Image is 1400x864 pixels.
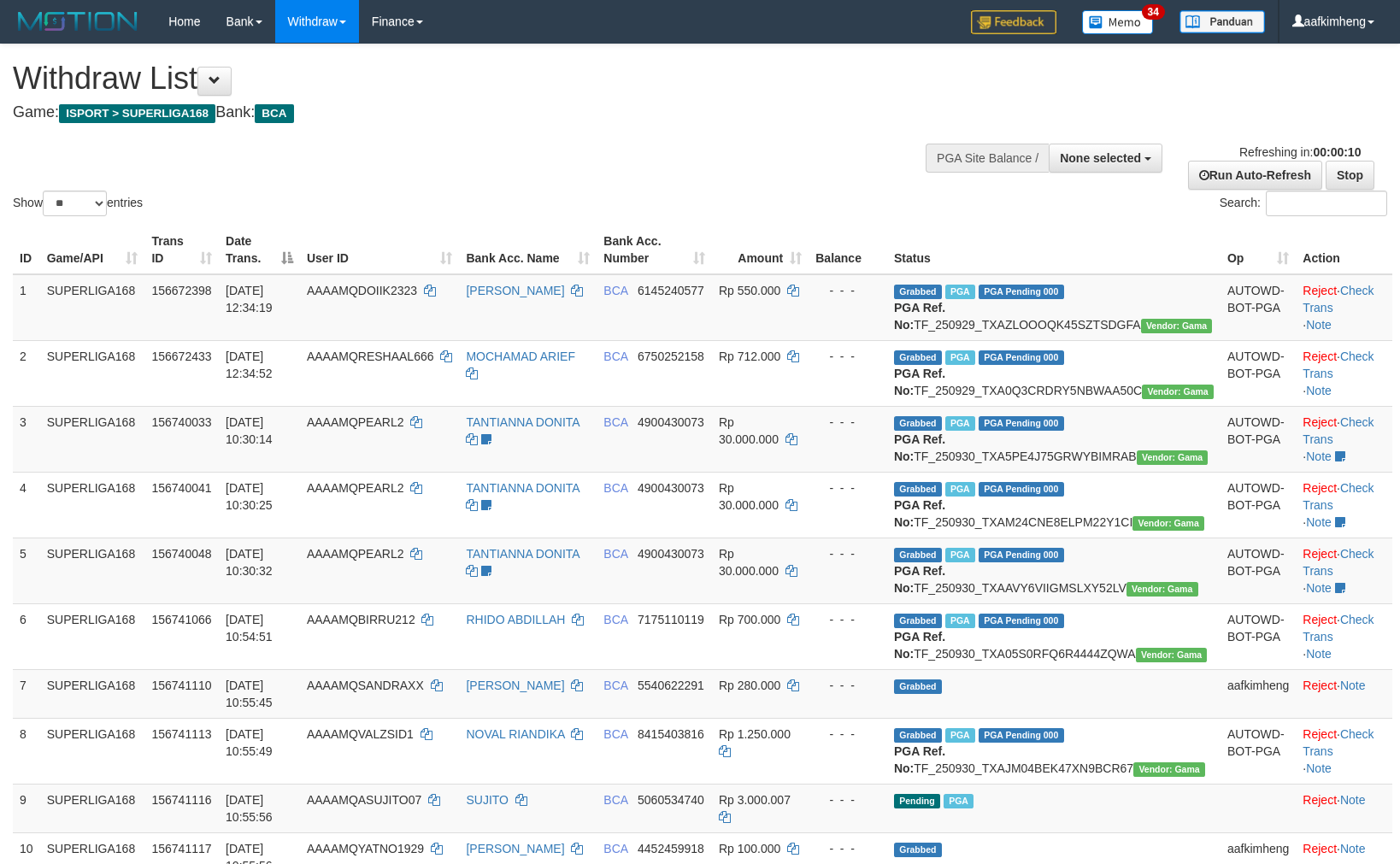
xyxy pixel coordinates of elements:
span: PGA Pending [979,728,1064,743]
span: 156672398 [151,284,211,297]
div: - - - [815,414,880,431]
span: 156740041 [151,481,211,495]
td: SUPERLIGA168 [40,784,145,832]
span: [DATE] 10:55:49 [226,727,273,758]
div: - - - [815,840,880,857]
span: Grabbed [894,285,942,299]
td: 9 [13,784,40,832]
div: - - - [815,348,880,365]
label: Show entries [13,191,143,216]
b: PGA Ref. No: [894,301,945,332]
th: Op: activate to sort column ascending [1221,226,1296,274]
span: BCA [603,547,627,561]
b: PGA Ref. No: [894,630,945,661]
td: AUTOWD-BOT-PGA [1221,406,1296,472]
a: Note [1306,515,1332,529]
a: SUJITO [466,793,509,807]
span: BCA [603,793,627,807]
a: MOCHAMAD ARIEF [466,350,575,363]
a: Note [1306,450,1332,463]
div: - - - [815,791,880,808]
span: PGA Pending [979,285,1064,299]
span: ISPORT > SUPERLIGA168 [59,104,215,123]
span: [DATE] 10:30:32 [226,547,273,578]
span: Marked by aafsoycanthlai [945,285,975,299]
td: SUPERLIGA168 [40,718,145,784]
span: Marked by aafsoycanthlai [945,350,975,365]
a: Note [1340,842,1366,855]
a: Check Trans [1303,727,1374,758]
span: Rp 100.000 [719,842,780,855]
a: Reject [1303,481,1337,495]
a: Stop [1326,161,1374,190]
span: Marked by aafmaleo [945,548,975,562]
span: [DATE] 10:55:45 [226,679,273,709]
a: NOVAL RIANDIKA [466,727,564,741]
td: TF_250930_TXAM24CNE8ELPM22Y1CI [887,472,1221,538]
td: 6 [13,603,40,669]
span: Copy 4452459918 to clipboard [638,842,704,855]
span: AAAAMQVALZSID1 [307,727,414,741]
span: 156672433 [151,350,211,363]
img: Button%20Memo.svg [1082,10,1154,34]
span: 156741110 [151,679,211,692]
span: AAAAMQPEARL2 [307,547,404,561]
td: 1 [13,274,40,341]
td: SUPERLIGA168 [40,274,145,341]
td: SUPERLIGA168 [40,603,145,669]
span: Rp 550.000 [719,284,780,297]
td: · · [1296,274,1392,341]
span: BCA [603,679,627,692]
span: 156741113 [151,727,211,741]
span: Rp 30.000.000 [719,547,779,578]
span: Refreshing in: [1239,145,1361,159]
span: Rp 700.000 [719,613,780,626]
div: PGA Site Balance / [926,144,1049,173]
a: Note [1306,647,1332,661]
span: AAAAMQASUJITO07 [307,793,421,807]
td: 3 [13,406,40,472]
a: Reject [1303,284,1337,297]
span: BCA [603,613,627,626]
b: PGA Ref. No: [894,498,945,529]
span: AAAAMQPEARL2 [307,415,404,429]
div: - - - [815,677,880,694]
a: Reject [1303,415,1337,429]
div: - - - [815,479,880,497]
span: Copy 5540622291 to clipboard [638,679,704,692]
b: PGA Ref. No: [894,744,945,775]
th: Bank Acc. Number: activate to sort column ascending [597,226,712,274]
span: Copy 4900430073 to clipboard [638,547,704,561]
a: Check Trans [1303,415,1374,446]
a: TANTIANNA DONITA [466,481,579,495]
a: [PERSON_NAME] [466,284,564,297]
b: PGA Ref. No: [894,367,945,397]
span: AAAAMQBIRRU212 [307,613,415,626]
td: · · [1296,406,1392,472]
strong: 00:00:10 [1313,145,1361,159]
a: Note [1306,384,1332,397]
span: BCA [603,481,627,495]
span: PGA Pending [979,614,1064,628]
span: Grabbed [894,548,942,562]
span: AAAAMQDOIIK2323 [307,284,417,297]
span: Marked by aafsoycanthlai [945,614,975,628]
td: TF_250930_TXA5PE4J75GRWYBIMRAB [887,406,1221,472]
span: Copy 8415403816 to clipboard [638,727,704,741]
td: SUPERLIGA168 [40,472,145,538]
span: BCA [603,415,627,429]
td: AUTOWD-BOT-PGA [1221,274,1296,341]
span: [DATE] 10:30:25 [226,481,273,512]
span: [DATE] 12:34:52 [226,350,273,380]
span: Vendor URL: https://trx31.1velocity.biz [1142,385,1214,399]
div: - - - [815,611,880,628]
td: 4 [13,472,40,538]
th: Game/API: activate to sort column ascending [40,226,145,274]
td: AUTOWD-BOT-PGA [1221,472,1296,538]
td: SUPERLIGA168 [40,538,145,603]
span: 156740048 [151,547,211,561]
td: 7 [13,669,40,718]
th: Action [1296,226,1392,274]
span: Vendor URL: https://trx31.1velocity.biz [1136,648,1208,662]
span: Copy 6750252158 to clipboard [638,350,704,363]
